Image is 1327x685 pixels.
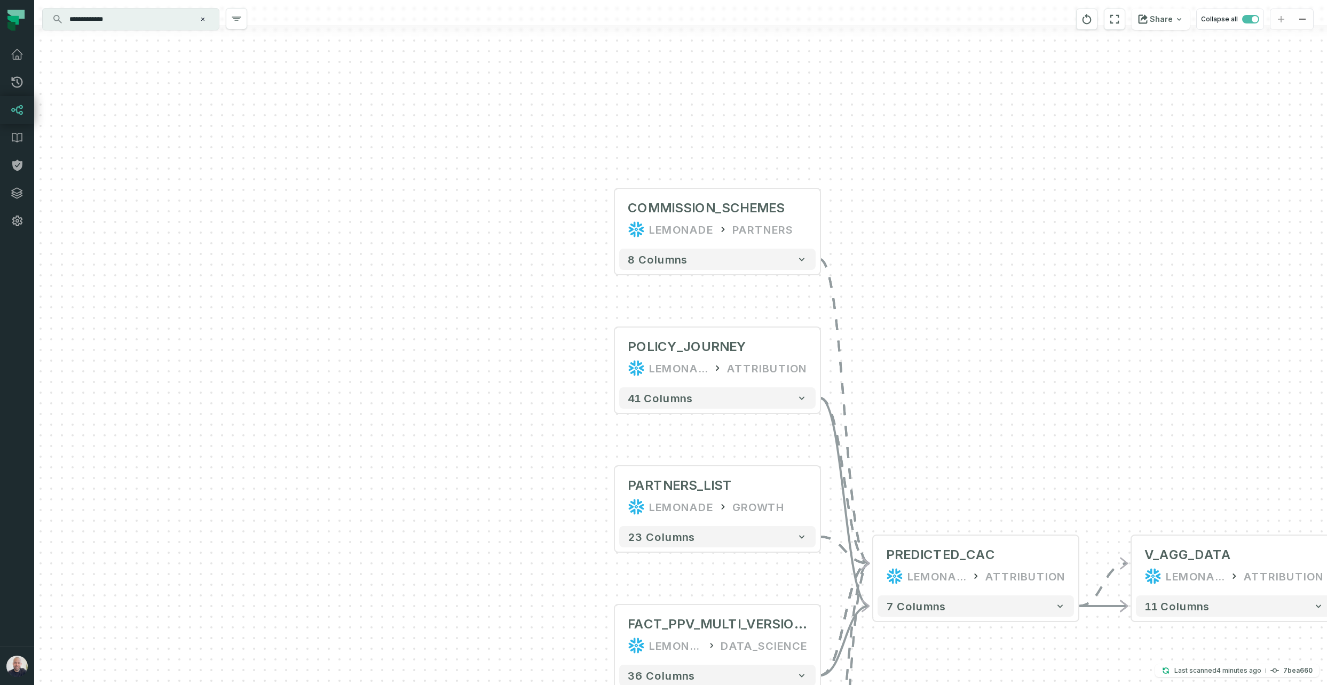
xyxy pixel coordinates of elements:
[628,338,746,355] div: POLICY_JOURNEY
[6,656,28,677] img: avatar of Daniel Ochoa Bimblich
[1283,667,1313,674] h4: 7bea660
[1078,563,1127,606] g: Edge from 72797529b7fffa7fa70c0405b031d4c9 to 1180b2c0ead0a86329e1e9c71bd892c8
[1292,9,1313,30] button: zoom out
[1155,664,1319,677] button: Last scanned[DATE] 3:15:41 PM7bea660
[1132,9,1190,30] button: Share
[628,616,807,633] div: FACT_PPV_MULTI_VERSIONS
[732,498,785,515] div: GROWTH
[628,253,688,266] span: 8 columns
[820,398,869,563] g: Edge from 8183bc464725af9eeb00672cbf340bfa to 72797529b7fffa7fa70c0405b031d4c9
[1174,665,1261,676] p: Last scanned
[1144,600,1210,612] span: 11 columns
[727,360,807,377] div: ATTRIBUTION
[1217,666,1261,674] relative-time: Sep 9, 2025, 3:15 PM GMT+3
[649,498,713,515] div: LEMONADE
[628,530,695,543] span: 23 columns
[628,477,732,494] div: PARTNERS_LIST
[198,14,208,25] button: Clear search query
[907,568,966,585] div: LEMONADE
[820,606,869,675] g: Edge from eec67a2a83065a2794fdcde32e15a3c6 to 72797529b7fffa7fa70c0405b031d4c9
[649,360,708,377] div: LEMONADE
[732,221,793,238] div: PARTNERS
[1196,9,1264,30] button: Collapse all
[649,637,702,654] div: LEMONADE_DWH
[886,600,946,612] span: 7 columns
[820,259,869,563] g: Edge from 9f251e7bb7820e0c3d52e49bfd0579c1 to 72797529b7fffa7fa70c0405b031d4c9
[820,563,869,675] g: Edge from eec67a2a83065a2794fdcde32e15a3c6 to 72797529b7fffa7fa70c0405b031d4c9
[820,537,869,563] g: Edge from 3d6c1e59baf70c8eb11cd1b37bddd5f6 to 72797529b7fffa7fa70c0405b031d4c9
[649,221,713,238] div: LEMONADE
[628,392,693,404] span: 41 columns
[1244,568,1324,585] div: ATTRIBUTION
[628,669,695,682] span: 36 columns
[985,568,1065,585] div: ATTRIBUTION
[1144,546,1231,563] div: V_AGG_DATA
[628,200,785,217] div: COMMISSION_SCHEMES
[886,546,995,563] div: PREDICTED_CAC
[1166,568,1225,585] div: LEMONADE
[721,637,807,654] div: DATA_SCIENCE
